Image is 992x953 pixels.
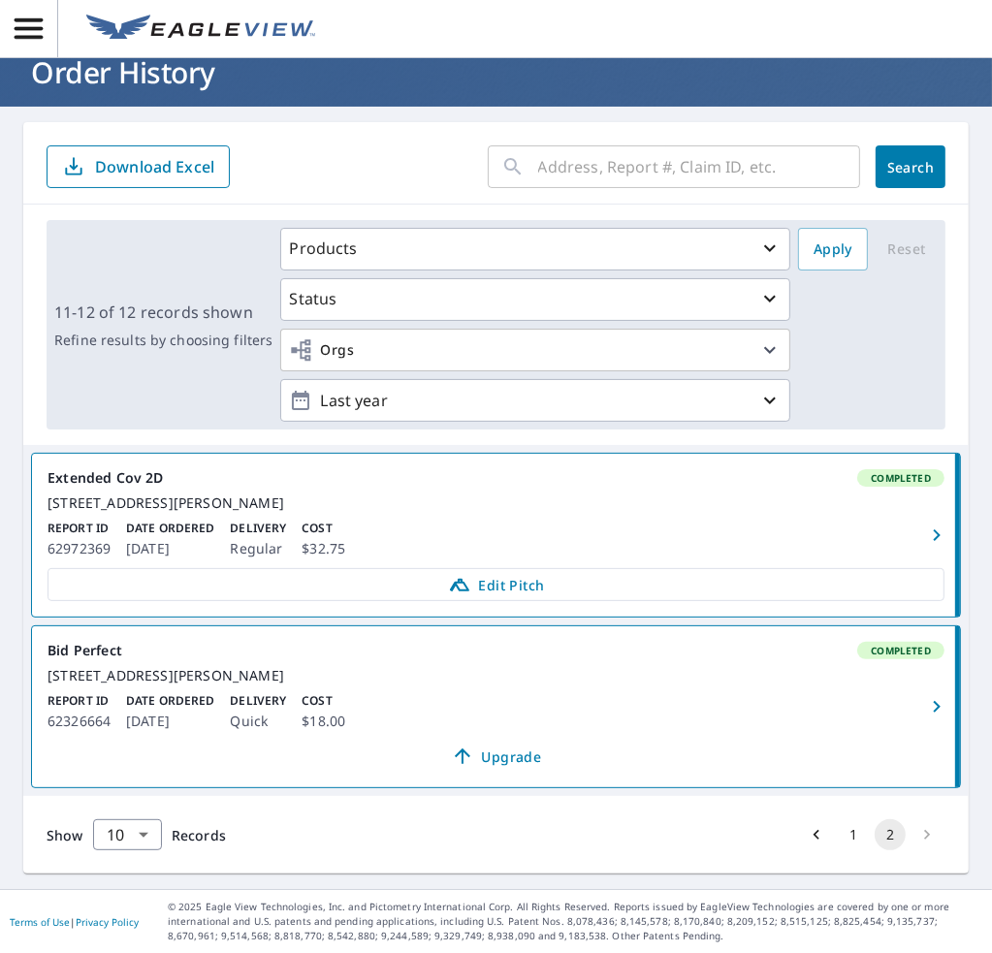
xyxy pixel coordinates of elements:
[60,573,932,596] span: Edit Pitch
[814,238,852,262] span: Apply
[23,52,969,92] h1: Order History
[48,537,111,560] p: 62972369
[859,644,943,657] span: Completed
[838,819,869,850] button: Go to page 1
[538,140,860,194] input: Address, Report #, Claim ID, etc.
[302,537,345,560] p: $32.75
[93,819,162,850] div: Show 10 records
[230,520,286,537] p: Delivery
[48,710,111,733] p: 62326664
[10,915,70,929] a: Terms of Use
[875,819,906,850] button: page 2
[126,537,214,560] p: [DATE]
[280,329,790,371] button: Orgs
[172,826,226,844] span: Records
[289,237,357,260] p: Products
[48,469,944,487] div: Extended Cov 2D
[126,692,214,710] p: Date Ordered
[54,301,272,324] p: 11-12 of 12 records shown
[302,710,345,733] p: $18.00
[798,228,868,270] button: Apply
[48,692,111,710] p: Report ID
[95,156,214,177] p: Download Excel
[289,287,336,310] p: Status
[302,692,345,710] p: Cost
[289,338,354,363] span: Orgs
[230,710,286,733] p: Quick
[32,626,960,787] a: Bid PerfectCompleted[STREET_ADDRESS][PERSON_NAME]Report ID62326664Date Ordered[DATE]DeliveryQuick...
[168,900,982,943] p: © 2025 Eagle View Technologies, Inc. and Pictometry International Corp. All Rights Reserved. Repo...
[312,384,758,418] p: Last year
[48,741,944,772] a: Upgrade
[126,520,214,537] p: Date Ordered
[126,710,214,733] p: [DATE]
[280,228,790,270] button: Products
[75,3,327,55] a: EV Logo
[801,819,832,850] button: Go to previous page
[47,826,83,844] span: Show
[859,471,943,485] span: Completed
[876,145,945,188] button: Search
[10,916,139,928] p: |
[48,667,944,684] div: [STREET_ADDRESS][PERSON_NAME]
[280,379,790,422] button: Last year
[47,145,230,188] button: Download Excel
[76,915,139,929] a: Privacy Policy
[48,520,111,537] p: Report ID
[798,819,945,850] nav: pagination navigation
[93,808,162,862] div: 10
[302,520,345,537] p: Cost
[48,568,944,601] a: Edit Pitch
[54,332,272,349] p: Refine results by choosing filters
[86,15,315,44] img: EV Logo
[280,278,790,321] button: Status
[891,158,930,176] span: Search
[32,454,960,617] a: Extended Cov 2DCompleted[STREET_ADDRESS][PERSON_NAME]Report ID62972369Date Ordered[DATE]DeliveryR...
[48,642,944,659] div: Bid Perfect
[48,494,944,512] div: [STREET_ADDRESS][PERSON_NAME]
[59,745,933,768] span: Upgrade
[230,692,286,710] p: Delivery
[230,537,286,560] p: Regular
